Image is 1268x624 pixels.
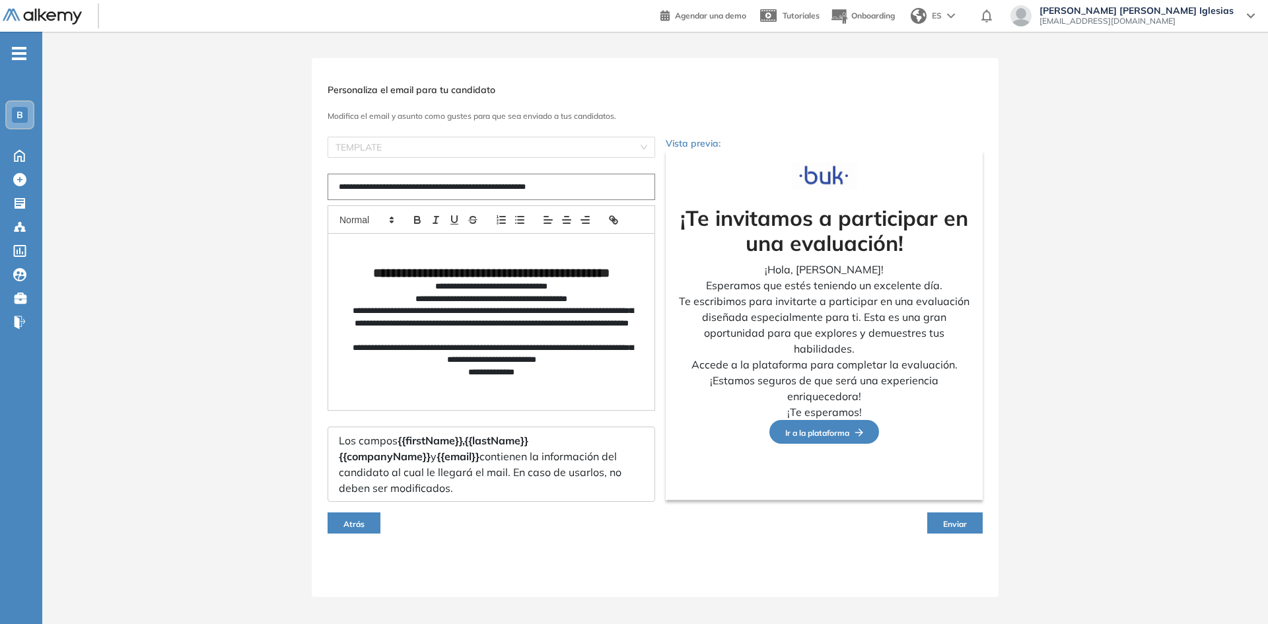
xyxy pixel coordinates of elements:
[437,450,479,463] span: {{email}}
[676,404,972,420] p: ¡Te esperamos!
[932,10,942,22] span: ES
[911,8,927,24] img: world
[769,420,879,444] button: Ir a la plataformaFlecha
[830,2,895,30] button: Onboarding
[785,428,863,438] span: Ir a la plataforma
[791,161,857,190] img: Logo de la compañía
[849,429,863,436] img: Flecha
[783,11,820,20] span: Tutoriales
[1039,16,1234,26] span: [EMAIL_ADDRESS][DOMAIN_NAME]
[328,85,983,96] h3: Personaliza el email para tu candidato
[328,427,655,502] div: Los campos y contienen la información del candidato al cual le llegará el mail. En caso de usarlo...
[464,434,528,447] span: {{lastName}}
[3,9,82,25] img: Logo
[676,357,972,404] p: Accede a la plataforma para completar la evaluación. ¡Estamos seguros de que será una experiencia...
[927,512,983,534] button: Enviar
[328,512,380,534] button: Atrás
[947,13,955,18] img: arrow
[943,519,967,529] span: Enviar
[339,450,431,463] span: {{companyName}}
[851,11,895,20] span: Onboarding
[676,277,972,293] p: Esperamos que estés teniendo un excelente día.
[660,7,746,22] a: Agendar una demo
[680,205,968,256] strong: ¡Te invitamos a participar en una evaluación!
[1039,5,1234,16] span: [PERSON_NAME] [PERSON_NAME] Iglesias
[666,137,983,151] p: Vista previa:
[343,519,365,529] span: Atrás
[328,112,983,121] h3: Modifica el email y asunto como gustes para que sea enviado a tus candidatos.
[675,11,746,20] span: Agendar una demo
[676,261,972,277] p: ¡Hola, [PERSON_NAME]!
[12,52,26,55] i: -
[398,434,464,447] span: {{firstName}},
[676,293,972,357] p: Te escribimos para invitarte a participar en una evaluación diseñada especialmente para ti. Esta ...
[17,110,23,120] span: B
